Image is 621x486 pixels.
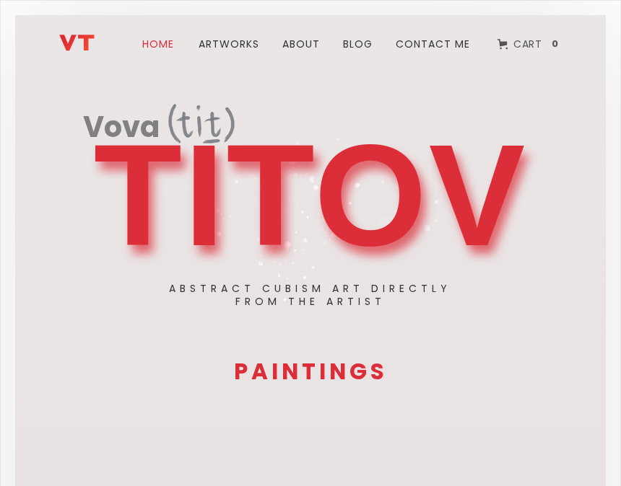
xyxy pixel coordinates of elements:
[169,282,451,308] h2: Abstract Cubism ART directly from the artist
[547,37,563,50] div: 0
[337,23,378,65] a: blog
[168,104,235,143] img: Tit
[83,102,538,267] a: VovaTitTITOVAbstract Cubism ART directlyfrom the artist
[135,18,181,70] a: Home
[277,23,326,65] a: about
[26,361,595,383] h3: PAINTINGS
[513,35,542,53] div: Cart
[94,131,527,260] h1: TITOV
[193,23,265,65] a: ARTWORks
[487,28,573,60] a: Open cart
[83,112,160,145] h2: Vova
[59,35,95,51] img: Vladimir Titov
[390,23,476,65] a: Contact me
